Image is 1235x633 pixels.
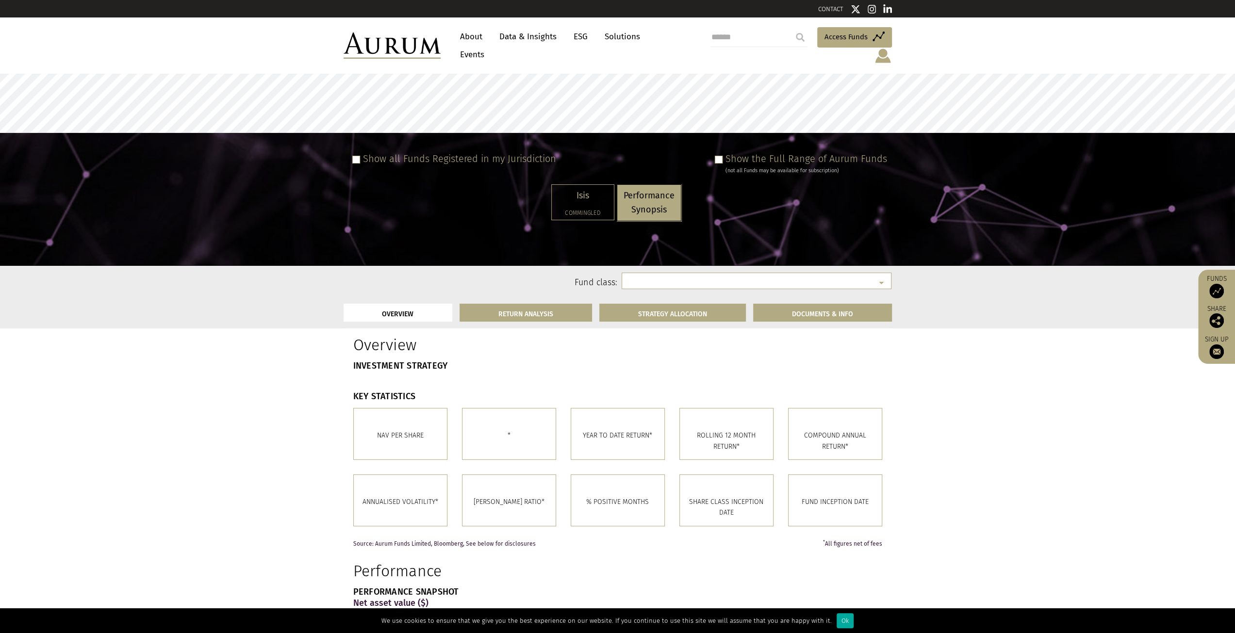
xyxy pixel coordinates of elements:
a: ESG [569,28,593,46]
a: STRATEGY ALLOCATION [599,304,746,322]
p: SHARE CLASS INCEPTION DATE [687,497,766,519]
p: [PERSON_NAME] RATIO* [470,497,548,507]
p: % POSITIVE MONTHS [578,497,657,507]
a: Access Funds [817,27,892,48]
a: DOCUMENTS & INFO [753,304,892,322]
p: COMPOUND ANNUAL RETURN* [796,430,874,452]
p: Nav per share [361,430,440,441]
span: All figures net of fees [823,541,882,547]
a: CONTACT [818,5,843,13]
h1: Overview [353,336,610,354]
span: Source: Aurum Funds Limited, Bloomberg, See below for disclosures [353,541,536,547]
strong: Net asset value ($) [353,598,428,608]
a: RETURN ANALYSIS [460,304,592,322]
a: About [455,28,487,46]
a: Data & Insights [494,28,561,46]
label: Show all Funds Registered in my Jurisdiction [363,153,556,164]
img: Share this post [1209,313,1224,328]
p: Performance Synopsis [624,189,675,217]
a: Events [455,46,484,64]
img: Access Funds [1209,284,1224,298]
div: Share [1203,306,1230,328]
img: Linkedin icon [883,4,892,14]
input: Submit [790,28,810,47]
a: Sign up [1203,335,1230,359]
label: Show the Full Range of Aurum Funds [725,153,887,164]
a: Solutions [600,28,645,46]
p: ANNUALISED VOLATILITY* [361,497,440,507]
p: FUND INCEPTION DATE [796,497,874,507]
p: Isis [558,189,608,203]
a: Funds [1203,275,1230,298]
img: Twitter icon [851,4,860,14]
img: Aurum [344,32,441,59]
strong: KEY STATISTICS [353,391,416,402]
div: (not all Funds may be available for subscription) [725,166,887,175]
p: YEAR TO DATE RETURN* [578,430,657,441]
strong: INVESTMENT STRATEGY [353,360,448,371]
img: Sign up to our newsletter [1209,344,1224,359]
img: Instagram icon [868,4,876,14]
strong: PERFORMANCE SNAPSHOT [353,586,459,597]
label: Fund class: [437,276,617,289]
h5: Commingled [558,210,608,216]
div: Ok [837,613,854,628]
img: account-icon.svg [874,48,892,64]
span: Access Funds [824,31,868,43]
h1: Performance [353,562,610,580]
p: ROLLING 12 MONTH RETURN* [687,430,766,452]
